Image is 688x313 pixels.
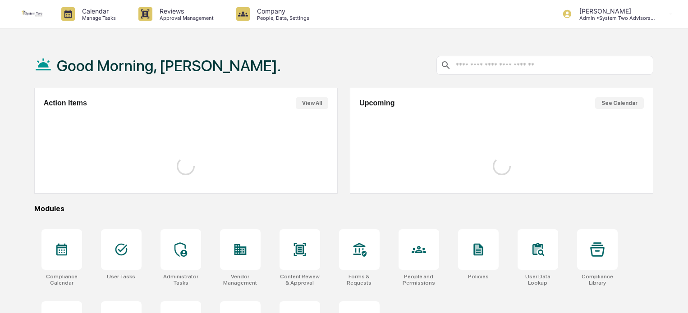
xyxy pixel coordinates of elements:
[296,97,328,109] button: View All
[161,273,201,286] div: Administrator Tasks
[518,273,558,286] div: User Data Lookup
[152,7,218,15] p: Reviews
[22,10,43,17] img: logo
[107,273,135,280] div: User Tasks
[250,7,314,15] p: Company
[572,15,656,21] p: Admin • System Two Advisors, L.P.
[152,15,218,21] p: Approval Management
[577,273,618,286] div: Compliance Library
[399,273,439,286] div: People and Permissions
[57,57,281,75] h1: Good Morning, [PERSON_NAME].
[250,15,314,21] p: People, Data, Settings
[34,204,653,213] div: Modules
[572,7,656,15] p: [PERSON_NAME]
[468,273,489,280] div: Policies
[75,7,120,15] p: Calendar
[359,99,394,107] h2: Upcoming
[339,273,380,286] div: Forms & Requests
[595,97,644,109] button: See Calendar
[75,15,120,21] p: Manage Tasks
[44,99,87,107] h2: Action Items
[280,273,320,286] div: Content Review & Approval
[220,273,261,286] div: Vendor Management
[41,273,82,286] div: Compliance Calendar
